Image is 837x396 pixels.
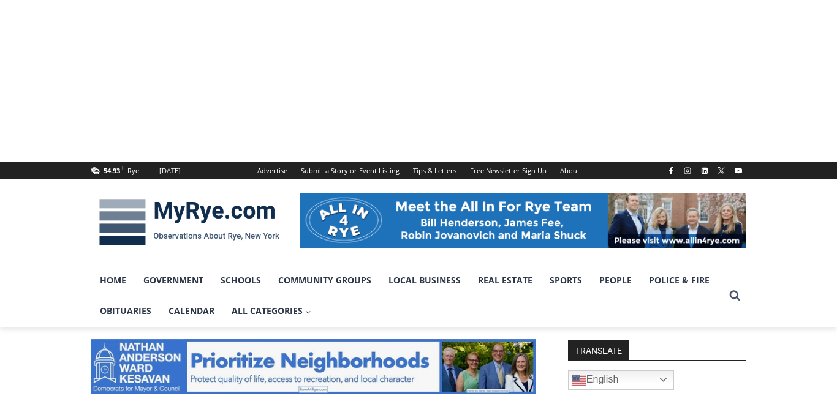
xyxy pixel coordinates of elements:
img: MyRye.com [91,190,287,254]
a: Community Groups [270,265,380,296]
a: X [714,163,729,178]
a: People [591,265,640,296]
a: YouTube [731,163,746,178]
a: Local Business [380,265,469,296]
a: Advertise [251,162,294,179]
div: Rye [127,165,139,176]
a: Calendar [160,296,223,326]
span: F [122,164,124,171]
div: [DATE] [159,165,181,176]
a: Home [91,265,135,296]
span: All Categories [232,304,311,318]
a: English [568,370,674,390]
nav: Secondary Navigation [251,162,586,179]
a: Submit a Story or Event Listing [294,162,406,179]
img: All in for Rye [300,193,746,248]
a: Obituaries [91,296,160,326]
a: Sports [541,265,591,296]
a: Facebook [664,163,678,178]
span: 54.93 [104,166,120,175]
strong: TRANSLATE [568,340,629,360]
a: Free Newsletter Sign Up [463,162,553,179]
a: Schools [212,265,270,296]
a: All Categories [223,296,320,326]
a: Tips & Letters [406,162,463,179]
a: About [553,162,586,179]
a: Real Estate [469,265,541,296]
a: Linkedin [697,163,712,178]
button: View Search Form [724,285,746,307]
nav: Primary Navigation [91,265,724,327]
a: Police & Fire [640,265,718,296]
img: en [572,373,586,387]
a: Instagram [680,163,695,178]
a: Government [135,265,212,296]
